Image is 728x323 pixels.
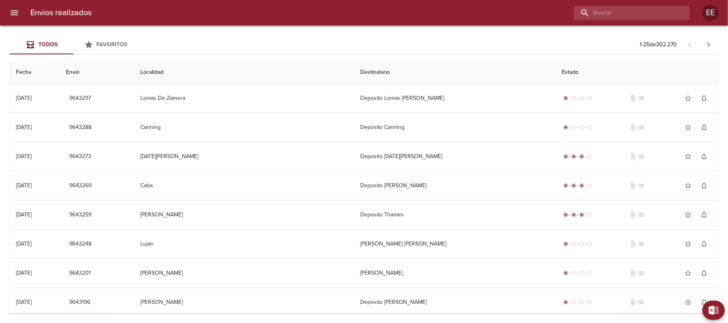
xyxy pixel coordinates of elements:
div: [DATE] [16,124,32,131]
span: radio_button_checked [563,96,568,101]
div: [DATE] [16,299,32,305]
div: EE [702,5,718,21]
span: star_border [684,240,692,248]
span: radio_button_checked [579,154,584,159]
div: [DATE] [16,240,32,247]
span: notifications_none [700,269,708,277]
span: star_border [684,182,692,190]
td: Lomas De Zamora [134,84,354,113]
div: [DATE] [16,269,32,276]
span: radio_button_unchecked [571,96,576,101]
button: 9643273 [66,149,94,164]
span: radio_button_checked [563,271,568,275]
td: [PERSON_NAME] [134,259,354,287]
div: Generado [562,269,594,277]
span: radio_button_checked [563,125,568,130]
span: radio_button_checked [563,212,568,217]
th: Fecha [10,61,60,84]
span: radio_button_checked [563,300,568,305]
button: 9643269 [66,178,95,193]
span: Todos [38,41,58,48]
span: star_border [684,153,692,161]
div: En viaje [562,182,594,190]
td: Canning [134,113,354,142]
button: 9643201 [66,266,94,281]
span: 9643196 [69,297,90,307]
td: Deposito [DATE][PERSON_NAME] [354,142,555,171]
span: No tiene pedido asociado [637,211,645,219]
span: notifications_none [700,182,708,190]
span: radio_button_unchecked [571,271,576,275]
button: 9643288 [66,120,95,135]
td: Deposito [PERSON_NAME] [354,171,555,200]
td: Caba [134,171,354,200]
span: star_border [684,298,692,306]
span: Favoritos [97,41,128,48]
td: Deposito [PERSON_NAME] [354,288,555,317]
span: No tiene pedido asociado [637,123,645,131]
th: Localidad [134,61,354,84]
span: notifications_none [700,240,708,248]
span: radio_button_checked [563,183,568,188]
span: radio_button_checked [563,242,568,246]
span: No tiene documentos adjuntos [629,240,637,248]
td: [PERSON_NAME] [PERSON_NAME] [354,230,555,258]
button: Activar notificaciones [696,90,712,106]
div: [DATE] [16,95,32,101]
button: menu [5,3,24,22]
span: radio_button_unchecked [579,242,584,246]
span: 9643297 [69,93,91,103]
button: Activar notificaciones [696,265,712,281]
button: Agregar a favoritos [680,236,696,252]
button: Agregar a favoritos [680,265,696,281]
span: notifications_none [700,298,708,306]
span: radio_button_checked [571,183,576,188]
button: Agregar a favoritos [680,90,696,106]
th: Estado [555,61,718,84]
span: radio_button_checked [579,183,584,188]
span: No tiene pedido asociado [637,153,645,161]
button: Activar notificaciones [696,207,712,223]
span: No tiene pedido asociado [637,298,645,306]
h6: Envios realizados [30,6,92,19]
span: 9643269 [69,181,92,191]
button: 9643248 [66,237,95,252]
span: notifications_none [700,94,708,102]
div: [DATE] [16,182,32,189]
button: Agregar a favoritos [680,119,696,135]
span: No tiene documentos adjuntos [629,269,637,277]
span: radio_button_unchecked [571,125,576,130]
span: radio_button_unchecked [579,96,584,101]
span: radio_button_unchecked [587,242,592,246]
span: No tiene documentos adjuntos [629,153,637,161]
span: No tiene documentos adjuntos [629,94,637,102]
span: 9643201 [69,268,91,278]
span: No tiene pedido asociado [637,94,645,102]
button: Activar notificaciones [696,294,712,310]
span: radio_button_unchecked [587,125,592,130]
span: notifications_none [700,211,708,219]
span: 9643259 [69,210,92,220]
span: radio_button_unchecked [579,125,584,130]
span: radio_button_unchecked [587,154,592,159]
div: En viaje [562,153,594,161]
span: radio_button_checked [579,212,584,217]
span: radio_button_unchecked [571,242,576,246]
span: radio_button_unchecked [587,96,592,101]
button: Exportar Excel [702,301,725,320]
span: star_border [684,211,692,219]
button: Activar notificaciones [696,119,712,135]
button: 9643297 [66,91,94,106]
th: Envio [60,61,134,84]
span: Pagina siguiente [699,35,718,54]
span: No tiene documentos adjuntos [629,298,637,306]
button: Activar notificaciones [696,236,712,252]
span: No tiene documentos adjuntos [629,211,637,219]
input: buscar [574,6,676,20]
div: [DATE] [16,153,32,160]
div: Generado [562,94,594,102]
p: 1 - 25 de 302.270 [640,41,677,49]
button: 9643259 [66,208,95,222]
div: Tabs Envios [10,35,138,54]
span: radio_button_unchecked [587,271,592,275]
